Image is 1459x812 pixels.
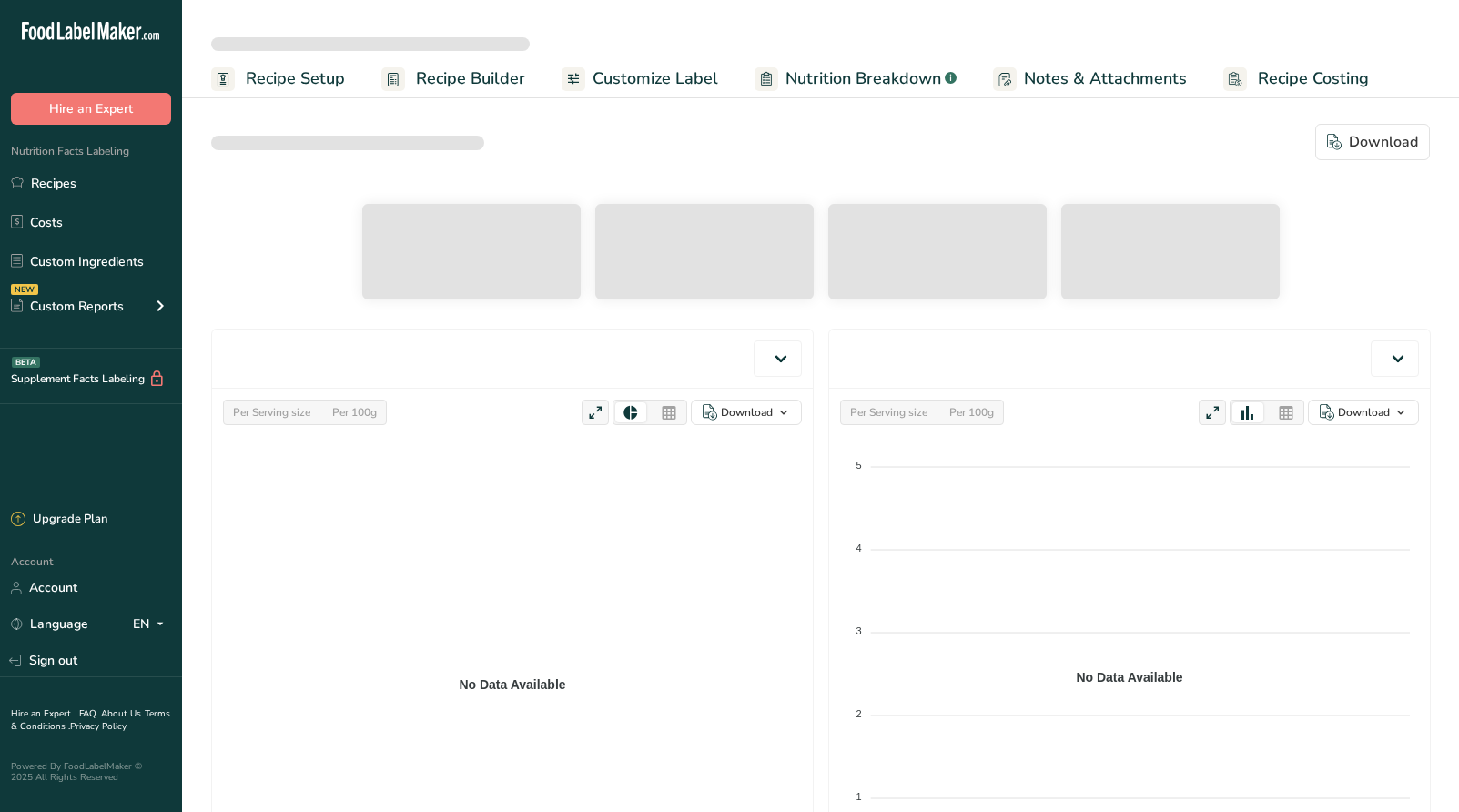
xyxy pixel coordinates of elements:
div: Download [1338,404,1390,421]
div: Download [1327,131,1418,153]
span: Nutrition Breakdown [785,66,941,91]
div: Per 100g [942,402,1001,422]
span: Recipe Costing [1258,66,1369,91]
a: FAQ . [79,707,101,720]
button: Download [1308,400,1419,425]
div: EN [133,614,171,635]
a: Hire an Expert . [11,707,76,720]
span: Recipe Setup [246,66,345,91]
span: Customize Label [593,66,718,91]
a: Notes & Attachments [993,58,1187,99]
span: Notes & Attachments [1024,66,1187,91]
a: Recipe Setup [211,58,345,99]
a: Recipe Builder [381,58,525,99]
a: Recipe Costing [1223,58,1369,99]
button: Download [1315,124,1430,160]
a: Terms & Conditions . [11,707,170,733]
tspan: 5 [856,460,862,471]
span: Recipe Builder [416,66,525,91]
text: No Data Available [459,677,565,692]
button: Hire an Expert [11,93,171,125]
div: Upgrade Plan [11,511,107,529]
a: Privacy Policy [70,720,127,733]
div: Custom Reports [11,297,124,316]
div: Per Serving size [226,402,318,422]
div: Per Serving size [843,402,935,422]
tspan: 2 [856,708,862,719]
tspan: 4 [856,543,862,553]
a: Nutrition Breakdown [755,58,957,99]
text: No Data Available [1076,670,1182,685]
a: Language [11,608,88,640]
div: BETA [12,357,40,368]
div: Per 100g [325,402,384,422]
div: Powered By FoodLabelMaker © 2025 All Rights Reserved [11,761,171,783]
div: Download [721,404,773,421]
tspan: 1 [856,791,862,802]
a: Customize Label [562,58,718,99]
div: NEW [11,284,38,295]
tspan: 3 [856,625,862,636]
button: Download [691,400,802,425]
a: About Us . [101,707,145,720]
